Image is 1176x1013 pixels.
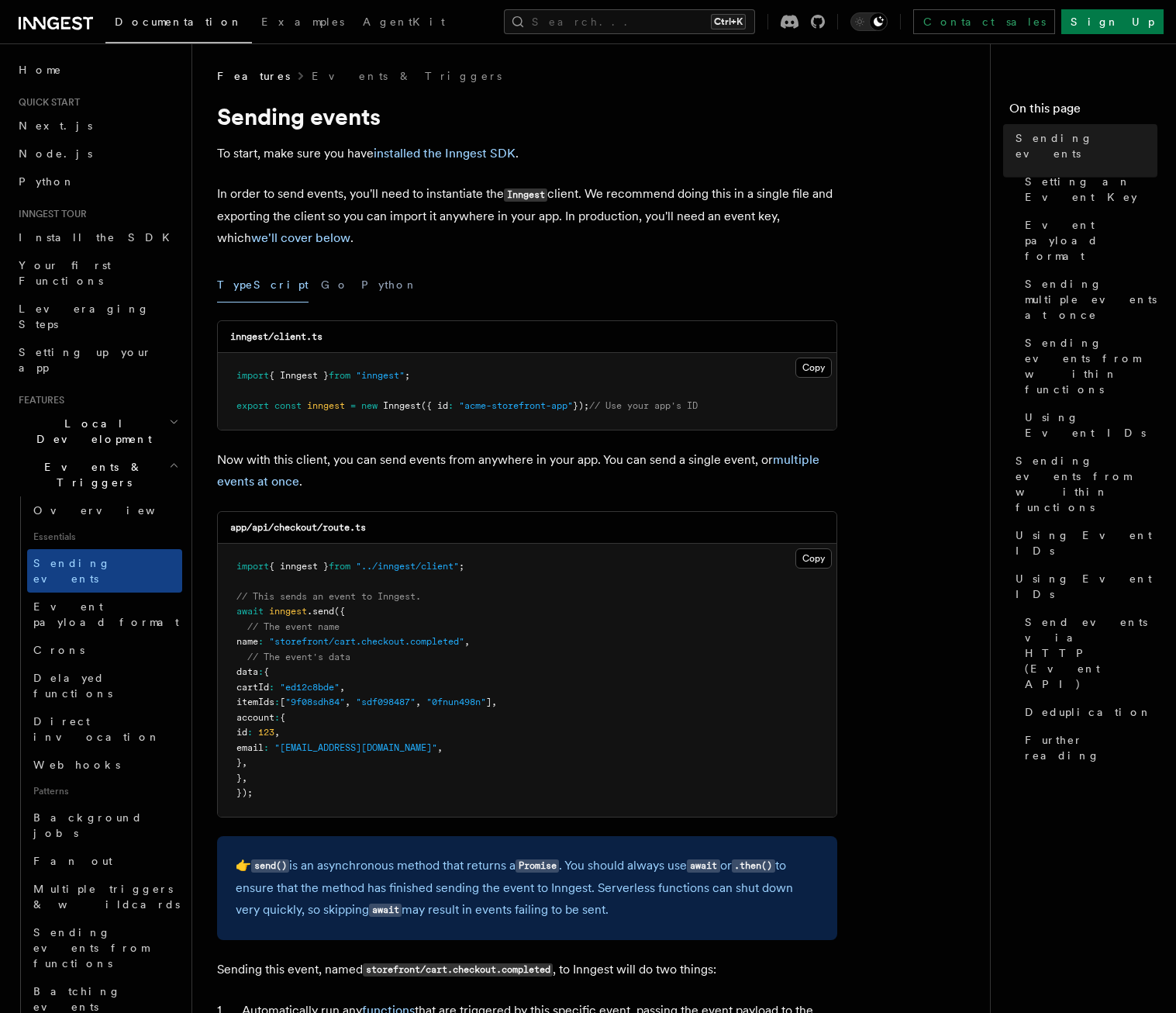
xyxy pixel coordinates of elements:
span: Fan out [33,855,112,867]
button: Copy [795,358,832,378]
span: Node.js [19,147,92,160]
span: Quick start [12,96,80,109]
button: Events & Triggers [12,453,182,496]
span: Setting an Event Key [1025,174,1157,205]
a: Contact sales [913,9,1055,34]
span: Leveraging Steps [19,303,150,330]
span: , [491,697,497,707]
span: "acme-storefront-app" [459,400,573,411]
span: , [242,773,247,783]
p: Sending this event, named , to Inngest will do two things: [217,959,837,981]
span: Overview [33,504,193,517]
span: AgentKit [363,16,445,28]
kbd: Ctrl+K [711,14,746,29]
a: Setting an Event Key [1019,168,1157,211]
span: Further reading [1025,732,1157,763]
span: Install the SDK [19,231,179,244]
button: Go [321,268,349,303]
span: , [416,697,421,707]
a: Send events via HTTP (Event API) [1019,608,1157,698]
span: Sending events from within functions [1016,453,1157,515]
span: [ [280,697,285,707]
span: inngest [307,400,345,411]
span: // This sends an event to Inngest. [236,591,421,602]
a: Overview [27,496,182,524]
span: Local Development [12,416,169,447]
a: Events & Triggers [312,68,502,84]
a: Crons [27,636,182,664]
span: "../inngest/client" [356,561,459,572]
span: Sending events from functions [33,926,149,970]
span: Using Event IDs [1025,410,1157,441]
a: we'll cover below [251,230,350,245]
span: Direct invocation [33,715,160,743]
h1: Sending events [217,102,837,130]
p: To start, make sure you have . [217,143,837,164]
a: Fan out [27,847,182,875]
span: { [264,666,269,677]
span: Delayed functions [33,672,112,700]
span: = [350,400,356,411]
span: }); [236,787,253,798]
span: : [269,682,274,693]
span: Inngest tour [12,208,87,220]
span: : [264,742,269,753]
span: // The event's data [247,652,350,662]
span: : [274,697,280,707]
a: AgentKit [353,5,454,42]
span: "[EMAIL_ADDRESS][DOMAIN_NAME]" [274,742,437,753]
span: : [247,727,253,738]
a: Event payload format [27,593,182,636]
button: TypeScript [217,268,309,303]
span: inngest [269,606,307,617]
span: data [236,666,258,677]
span: { inngest } [269,561,329,572]
a: Next.js [12,112,182,140]
a: Multiple triggers & wildcards [27,875,182,918]
button: Local Development [12,410,182,453]
span: export [236,400,269,411]
code: await [369,904,402,917]
a: Sending events from functions [27,918,182,977]
span: // The event name [247,621,340,632]
span: Setting up your app [19,346,152,374]
span: Documentation [115,16,243,28]
span: : [258,636,264,647]
span: new [361,400,378,411]
span: 123 [258,727,274,738]
button: Toggle dark mode [850,12,888,31]
span: from [329,370,350,381]
a: Sending multiple events at once [1019,270,1157,329]
span: import [236,561,269,572]
span: Essentials [27,524,182,549]
a: Using Event IDs [1009,521,1157,565]
a: Sending events [27,549,182,593]
span: Patterns [27,779,182,804]
span: Multiple triggers & wildcards [33,883,180,911]
a: Webhooks [27,751,182,779]
span: cartId [236,682,269,693]
span: Features [12,394,64,406]
span: // Use your app's ID [589,400,698,411]
span: ({ [334,606,345,617]
code: inngest/client.ts [230,331,322,342]
span: ({ id [421,400,448,411]
span: Sending events [33,557,111,585]
span: from [329,561,350,572]
button: Copy [795,548,832,569]
span: Python [19,175,75,188]
code: .then() [732,859,775,873]
span: Webhooks [33,759,120,771]
span: "9f08sdh84" [285,697,345,707]
span: Batching events [33,985,121,1013]
span: Inngest [383,400,421,411]
a: Install the SDK [12,223,182,251]
span: import [236,370,269,381]
code: storefront/cart.checkout.completed [363,963,553,977]
code: send() [251,859,289,873]
span: email [236,742,264,753]
a: multiple events at once [217,452,819,489]
p: In order to send events, you'll need to instantiate the client. We recommend doing this in a sing... [217,183,837,249]
code: await [687,859,719,873]
p: 👉 is an asynchronous method that returns a . You should always use or to ensure that the method h... [236,855,819,921]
